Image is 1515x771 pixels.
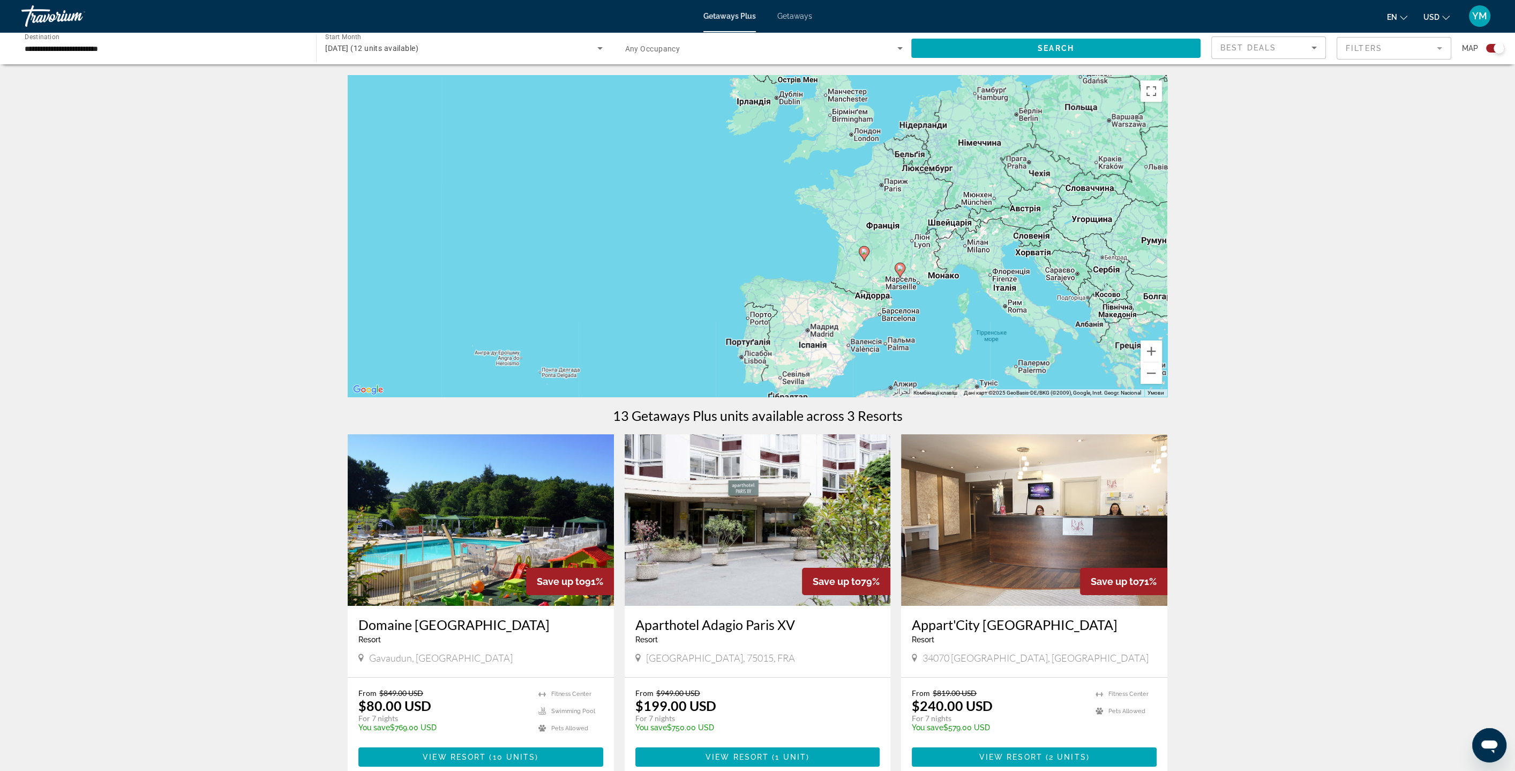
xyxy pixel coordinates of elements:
span: Save up to [537,576,585,587]
span: ( ) [1042,753,1090,761]
p: For 7 nights [635,714,869,723]
a: Aparthotel Adagio Paris XV [635,617,880,633]
span: Start Month [325,33,361,41]
span: Gavaudun, [GEOGRAPHIC_DATA] [369,652,513,664]
span: From [912,688,930,698]
a: Travorium [21,2,129,30]
span: Fitness Center [551,691,591,698]
span: Map [1462,41,1478,56]
iframe: Кнопка для запуску вікна повідомлень [1472,728,1506,762]
img: Google [350,383,386,397]
button: User Menu [1466,5,1494,27]
p: $750.00 USD [635,723,869,732]
button: Change currency [1423,9,1450,25]
p: $199.00 USD [635,698,716,714]
span: Fitness Center [1108,691,1149,698]
button: Комбінації клавіш [913,389,957,397]
span: $949.00 USD [656,688,700,698]
span: View Resort [706,753,769,761]
span: 2 units [1049,753,1086,761]
button: Перемкнути повноекранний режим [1141,80,1162,102]
span: Resort [635,635,658,644]
p: $80.00 USD [358,698,431,714]
span: ( ) [486,753,538,761]
span: You save [635,723,667,732]
button: Search [911,39,1201,58]
span: YM [1472,11,1487,21]
button: View Resort(10 units) [358,747,603,767]
span: ( ) [769,753,809,761]
span: Destination [25,33,59,40]
span: 34070 [GEOGRAPHIC_DATA], [GEOGRAPHIC_DATA] [922,652,1149,664]
span: Pets Allowed [551,725,588,732]
p: $240.00 USD [912,698,993,714]
span: [DATE] (12 units available) [325,44,418,53]
button: View Resort(1 unit) [635,747,880,767]
span: Any Occupancy [625,45,680,53]
span: Resort [358,635,381,644]
span: en [1387,13,1397,21]
a: Умови (відкривається в новій вкладці) [1147,390,1164,396]
button: Change language [1387,9,1407,25]
p: For 7 nights [358,714,528,723]
span: [GEOGRAPHIC_DATA], 75015, FRA [646,652,795,664]
span: Дані карт ©2025 GeoBasis-DE/BKG (©2009), Google, Inst. Geogr. Nacional [964,390,1141,396]
span: Search [1038,44,1074,53]
a: Appart'City [GEOGRAPHIC_DATA] [912,617,1157,633]
span: 1 unit [775,753,806,761]
span: USD [1423,13,1439,21]
a: Getaways Plus [703,12,756,20]
button: Збільшити [1141,340,1162,362]
span: You save [358,723,390,732]
span: From [635,688,654,698]
button: Filter [1337,36,1451,60]
span: View Resort [979,753,1042,761]
span: Save up to [1091,576,1139,587]
div: 71% [1080,568,1167,595]
span: Pets Allowed [1108,708,1145,715]
a: Domaine [GEOGRAPHIC_DATA] [358,617,603,633]
mat-select: Sort by [1220,41,1317,54]
p: $579.00 USD [912,723,1085,732]
img: ii_pvp1.jpg [625,434,891,606]
span: Swimming Pool [551,708,595,715]
img: RH23O01X.jpg [901,434,1167,606]
button: Зменшити [1141,362,1162,384]
span: View Resort [423,753,486,761]
h1: 13 Getaways Plus units available across 3 Resorts [613,407,903,424]
div: 91% [526,568,614,595]
button: View Resort(2 units) [912,747,1157,767]
p: For 7 nights [912,714,1085,723]
span: You save [912,723,943,732]
span: 10 units [493,753,536,761]
img: 4195O04X.jpg [348,434,614,606]
a: Getaways [777,12,812,20]
p: $769.00 USD [358,723,528,732]
a: Відкрити цю область на Картах Google (відкриється нове вікно) [350,383,386,397]
span: Best Deals [1220,43,1276,52]
div: 79% [802,568,890,595]
span: $819.00 USD [933,688,977,698]
span: $849.00 USD [379,688,423,698]
span: Save up to [813,576,861,587]
span: From [358,688,377,698]
span: Resort [912,635,934,644]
